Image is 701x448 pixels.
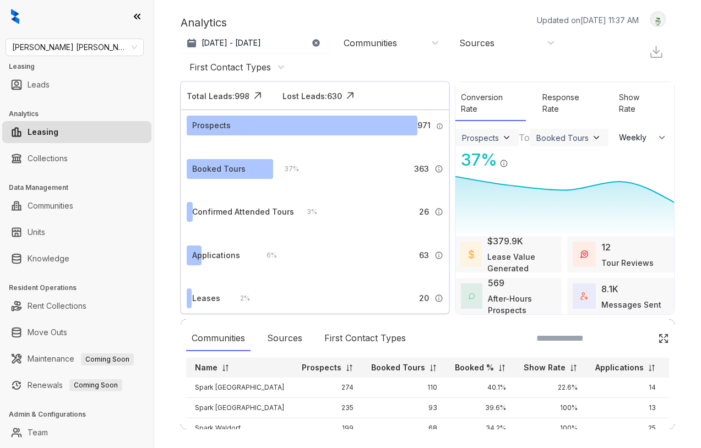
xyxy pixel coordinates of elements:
[434,294,443,303] img: Info
[417,119,431,132] span: 971
[519,131,530,144] div: To
[342,88,358,104] img: Click Icon
[28,295,86,317] a: Rent Collections
[649,44,664,59] img: Download
[345,364,354,372] img: sorting
[186,418,293,439] td: Spark Waldorf
[293,398,362,418] td: 235
[2,74,151,96] li: Leads
[221,364,230,372] img: sorting
[189,61,271,73] div: First Contact Types
[192,119,231,132] div: Prospects
[28,248,69,270] a: Knowledge
[69,379,122,391] span: Coming Soon
[499,159,508,168] img: Info
[192,292,220,304] div: Leases
[601,282,618,296] div: 8.1K
[501,132,512,143] img: ViewFilterArrow
[9,409,154,419] h3: Admin & Configurations
[515,418,586,439] td: 100%
[9,109,154,119] h3: Analytics
[2,295,151,317] li: Rent Collections
[2,374,151,396] li: Renewals
[28,422,48,444] a: Team
[28,74,50,96] a: Leads
[462,133,499,143] div: Prospects
[11,9,19,24] img: logo
[187,90,249,102] div: Total Leads: 998
[186,378,293,398] td: Spark [GEOGRAPHIC_DATA]
[229,292,250,304] div: 2 %
[362,398,446,418] td: 93
[28,221,45,243] a: Units
[434,207,443,216] img: Info
[469,249,475,259] img: LeaseValue
[2,321,151,343] li: Move Outs
[2,221,151,243] li: Units
[2,348,151,370] li: Maintenance
[195,362,218,373] p: Name
[9,62,154,72] h3: Leasing
[419,206,429,218] span: 26
[362,378,446,398] td: 110
[508,149,525,166] img: Click Icon
[2,147,151,170] li: Collections
[28,321,67,343] a: Move Outs
[293,378,362,398] td: 274
[414,163,429,175] span: 363
[455,362,494,373] p: Booked %
[296,206,317,218] div: 3 %
[580,250,588,258] img: TourReviews
[446,418,515,439] td: 34.2%
[81,353,134,365] span: Coming Soon
[580,292,588,300] img: TotalFum
[455,147,497,172] div: 37 %
[648,364,656,372] img: sorting
[419,292,429,304] span: 20
[515,398,586,418] td: 100%
[446,378,515,398] td: 40.1%
[488,276,504,289] div: 569
[586,378,665,398] td: 14
[181,33,329,53] button: [DATE] - [DATE]
[515,378,586,398] td: 22.6%
[302,362,341,373] p: Prospects
[591,132,602,143] img: ViewFilterArrow
[9,283,154,293] h3: Resident Operations
[434,251,443,260] img: Info
[362,418,446,439] td: 68
[601,241,611,254] div: 12
[293,418,362,439] td: 199
[262,326,308,351] div: Sources
[459,37,494,49] div: Sources
[586,398,665,418] td: 13
[186,398,293,418] td: Spark [GEOGRAPHIC_DATA]
[9,183,154,193] h3: Data Management
[524,362,566,373] p: Show Rate
[434,165,443,173] img: Info
[569,364,578,372] img: sorting
[612,128,674,147] button: Weekly
[488,293,556,316] div: After-Hours Prospects
[429,364,437,372] img: sorting
[619,132,653,143] span: Weekly
[2,422,151,444] li: Team
[455,86,526,121] div: Conversion Rate
[273,163,299,175] div: 37 %
[658,333,669,344] img: Click Icon
[650,14,666,25] img: UserAvatar
[487,251,556,274] div: Lease Value Generated
[2,248,151,270] li: Knowledge
[28,374,122,396] a: RenewalsComing Soon
[2,195,151,217] li: Communities
[498,364,506,372] img: sorting
[28,195,73,217] a: Communities
[192,249,240,261] div: Applications
[537,86,602,121] div: Response Rate
[595,362,644,373] p: Applications
[419,249,429,261] span: 63
[446,398,515,418] td: 39.6%
[186,326,251,351] div: Communities
[601,299,661,310] div: Messages Sent
[192,163,246,175] div: Booked Tours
